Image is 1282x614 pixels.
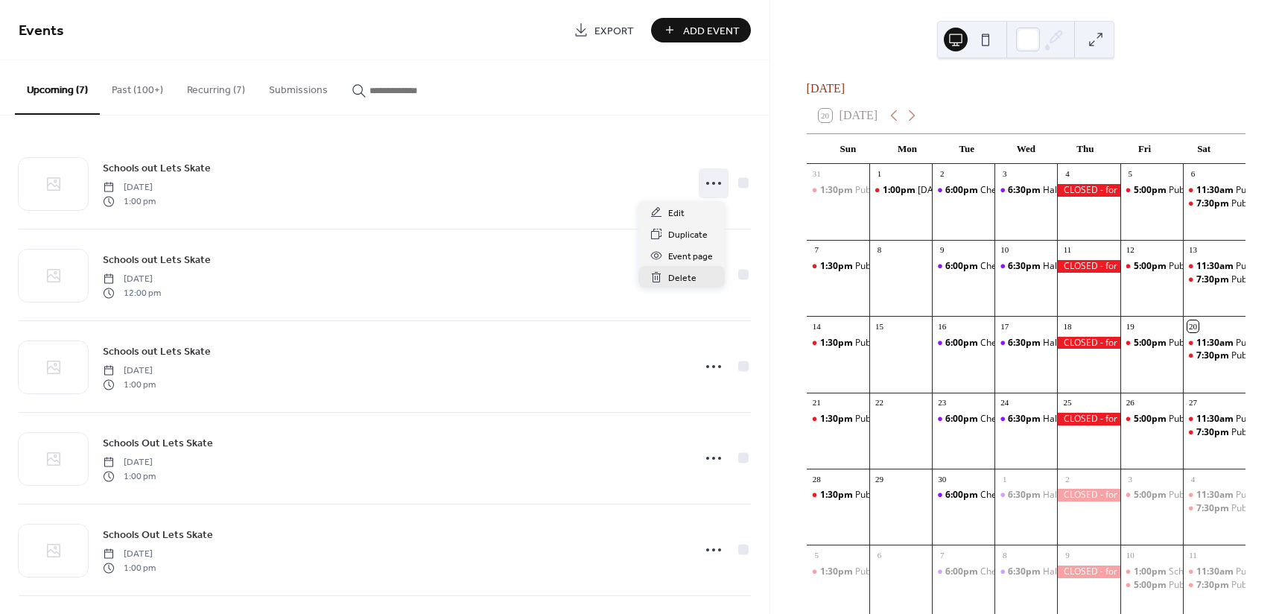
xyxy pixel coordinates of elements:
div: 13 [1187,244,1199,256]
button: Recurring (7) [175,60,257,113]
span: Duplicate [668,227,708,243]
div: 31 [811,168,822,180]
span: 7:30pm [1196,197,1231,210]
span: [DATE] [103,364,156,378]
div: Public Skate [1183,273,1245,286]
span: 6:00pm [945,489,980,501]
div: Public Skate [1183,413,1245,425]
div: 29 [874,473,885,484]
span: Schools Out Lets Skate [103,528,213,543]
div: Public Skate [1183,426,1245,439]
div: Cheap Skate [932,489,994,501]
span: 6:00pm [945,260,980,273]
div: Half Price Skate [994,260,1057,273]
span: 11:30am [1196,260,1236,273]
div: Public Skate [1169,184,1219,197]
span: 6:30pm [1008,184,1043,197]
span: 1:00 pm [103,194,156,208]
div: 12 [1125,244,1136,256]
div: Cheap Skate [932,566,994,578]
span: 6:00pm [945,337,980,349]
span: 5:00pm [1134,579,1169,592]
span: 5:00pm [1134,184,1169,197]
span: [DATE] [103,273,161,286]
div: Half Price Skate [994,184,1057,197]
div: Public Skate [1183,184,1245,197]
span: 11:30am [1196,184,1236,197]
span: 1:30pm [820,566,855,578]
div: Public Skate [1169,337,1219,349]
div: Sun [819,134,878,164]
div: Public Skate [1183,566,1245,578]
span: 1:30pm [820,184,855,197]
div: 20 [1187,320,1199,332]
span: 7:30pm [1196,502,1231,515]
span: 5:00pm [1134,260,1169,273]
span: Schools out Lets Skate [103,253,211,268]
div: CLOSED - for privates events [1057,413,1120,425]
span: [DATE] [103,456,156,469]
span: 11:30am [1196,337,1236,349]
span: 5:00pm [1134,337,1169,349]
div: 28 [811,473,822,484]
div: 22 [874,397,885,408]
a: Schools out Lets Skate [103,251,211,268]
span: 6:30pm [1008,566,1043,578]
span: 6:30pm [1008,260,1043,273]
div: Public Skate [855,413,905,425]
div: Public Skate [807,260,869,273]
div: Public Skate [1169,413,1219,425]
div: CLOSED - for privates events [1057,184,1120,197]
div: Cheap Skate [932,413,994,425]
div: Public Skate [1231,197,1281,210]
span: 1:00 pm [103,469,156,483]
div: Cheap Skate [932,337,994,349]
div: 4 [1062,168,1073,180]
div: Public Skate [1183,579,1245,592]
div: Wed [996,134,1056,164]
span: 11:30am [1196,566,1236,578]
div: Mon [878,134,937,164]
div: [DATE] [807,80,1245,98]
button: Submissions [257,60,340,113]
div: Public Skate [1183,489,1245,501]
span: 6:00pm [945,413,980,425]
div: CLOSED - for privates events [1057,260,1120,273]
div: 27 [1187,397,1199,408]
div: 24 [999,397,1010,408]
div: Public Skate [1169,260,1219,273]
div: 25 [1062,397,1073,408]
div: Public Skate [807,184,869,197]
div: Half Price Skate [994,566,1057,578]
div: CLOSED - for privates events [1057,566,1120,578]
div: Schools out Lets Skate [1120,566,1183,578]
div: Thu [1056,134,1115,164]
div: Public Skate [855,260,905,273]
div: Cheap Skate [932,184,994,197]
div: 7 [811,244,822,256]
div: Public Skate [807,337,869,349]
span: 6:30pm [1008,413,1043,425]
button: Add Event [651,18,751,42]
div: Schools out Lets Skate [1169,566,1261,578]
span: 1:30pm [820,260,855,273]
div: Half Price Skate [994,413,1057,425]
span: Edit [668,206,685,221]
div: Public Skate [855,489,905,501]
div: Fri [1115,134,1175,164]
div: Public Skate [1120,184,1183,197]
div: 19 [1125,320,1136,332]
div: Public Skate [807,413,869,425]
span: 1:30pm [820,489,855,501]
div: Half Price Skate [1043,260,1108,273]
span: 7:30pm [1196,426,1231,439]
div: Public Skate [1231,426,1281,439]
div: Half Price Skate [1043,413,1108,425]
span: 5:00pm [1134,489,1169,501]
div: 1 [874,168,885,180]
div: 5 [1125,168,1136,180]
div: Public Skate [1183,197,1245,210]
div: 6 [1187,168,1199,180]
div: CLOSED - for privates events [1057,489,1120,501]
div: Public Skate [1120,489,1183,501]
